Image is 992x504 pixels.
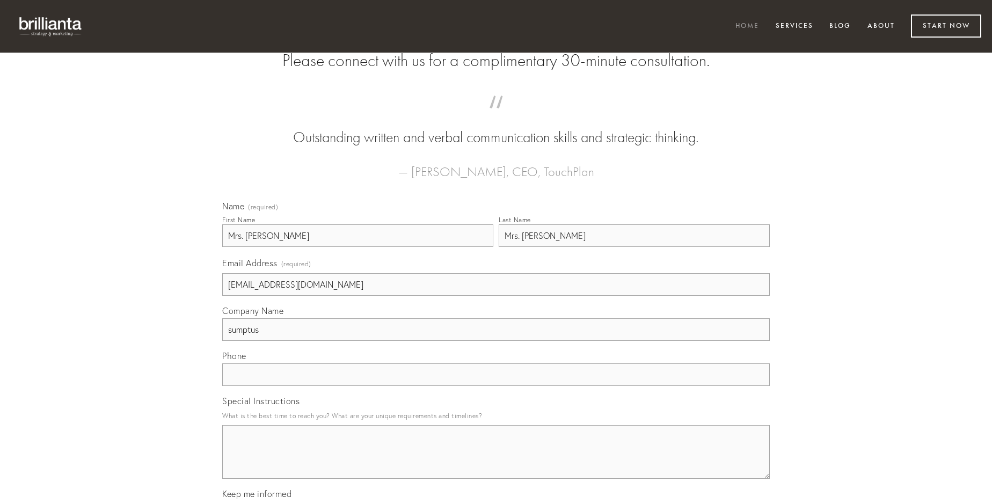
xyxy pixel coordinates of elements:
[222,305,283,316] span: Company Name
[769,18,820,35] a: Services
[239,106,753,127] span: “
[222,216,255,224] div: First Name
[239,148,753,182] figcaption: — [PERSON_NAME], CEO, TouchPlan
[222,408,770,423] p: What is the best time to reach you? What are your unique requirements and timelines?
[911,14,981,38] a: Start Now
[222,396,300,406] span: Special Instructions
[728,18,766,35] a: Home
[11,11,91,42] img: brillianta - research, strategy, marketing
[222,258,278,268] span: Email Address
[822,18,858,35] a: Blog
[222,350,246,361] span: Phone
[222,201,244,211] span: Name
[499,216,531,224] div: Last Name
[860,18,902,35] a: About
[281,257,311,271] span: (required)
[222,488,291,499] span: Keep me informed
[239,106,753,148] blockquote: Outstanding written and verbal communication skills and strategic thinking.
[222,50,770,71] h2: Please connect with us for a complimentary 30-minute consultation.
[248,204,278,210] span: (required)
